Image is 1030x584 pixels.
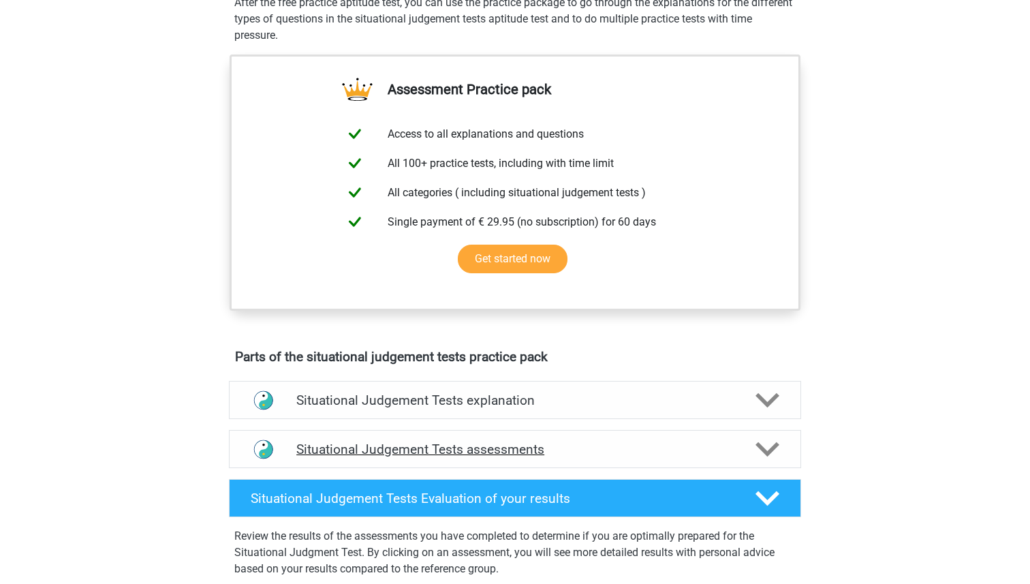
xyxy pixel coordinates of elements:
[246,383,281,418] img: situational judgement tests explanations
[458,245,567,273] a: Get started now
[223,430,807,468] a: assessments Situational Judgement Tests assessments
[234,528,796,577] p: Review the results of the assessments you have completed to determine if you are optimally prepar...
[296,442,734,457] h4: Situational Judgement Tests assessments
[296,393,734,408] h4: Situational Judgement Tests explanation
[223,479,807,517] a: Situational Judgement Tests Evaluation of your results
[223,381,807,419] a: explanations Situational Judgement Tests explanation
[235,349,795,365] h4: Parts of the situational judgement tests practice pack
[251,491,734,506] h4: Situational Judgement Tests Evaluation of your results
[246,432,281,467] img: situational judgement tests assessments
